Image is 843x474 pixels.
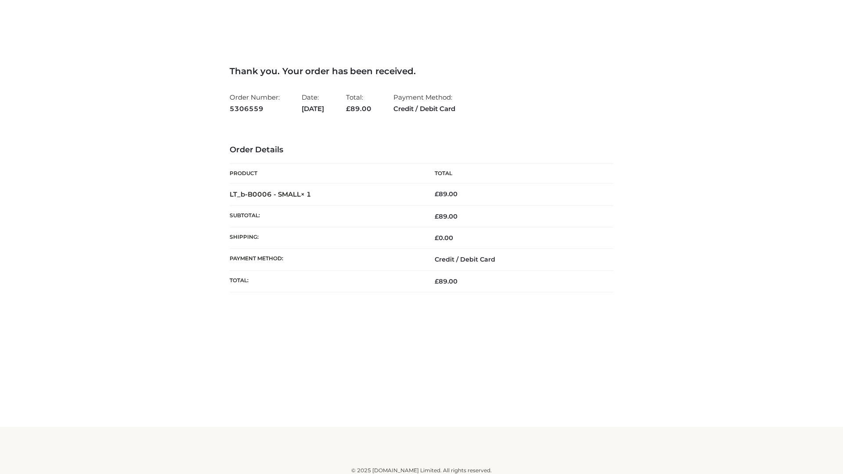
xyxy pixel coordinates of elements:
h3: Thank you. Your order has been received. [230,66,613,76]
th: Total: [230,270,421,292]
span: £ [346,104,350,113]
strong: Credit / Debit Card [393,103,455,115]
span: £ [435,212,439,220]
span: 89.00 [435,212,458,220]
span: 89.00 [346,104,371,113]
strong: LT_b-B0006 - SMALL [230,190,311,198]
strong: × 1 [301,190,311,198]
td: Credit / Debit Card [421,249,613,270]
span: £ [435,277,439,285]
th: Shipping: [230,227,421,249]
th: Total [421,164,613,183]
th: Product [230,164,421,183]
strong: 5306559 [230,103,280,115]
span: £ [435,190,439,198]
th: Subtotal: [230,205,421,227]
span: 89.00 [435,277,458,285]
strong: [DATE] [302,103,324,115]
bdi: 89.00 [435,190,458,198]
span: £ [435,234,439,242]
li: Order Number: [230,90,280,116]
bdi: 0.00 [435,234,453,242]
li: Total: [346,90,371,116]
h3: Order Details [230,145,613,155]
li: Date: [302,90,324,116]
li: Payment Method: [393,90,455,116]
th: Payment method: [230,249,421,270]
